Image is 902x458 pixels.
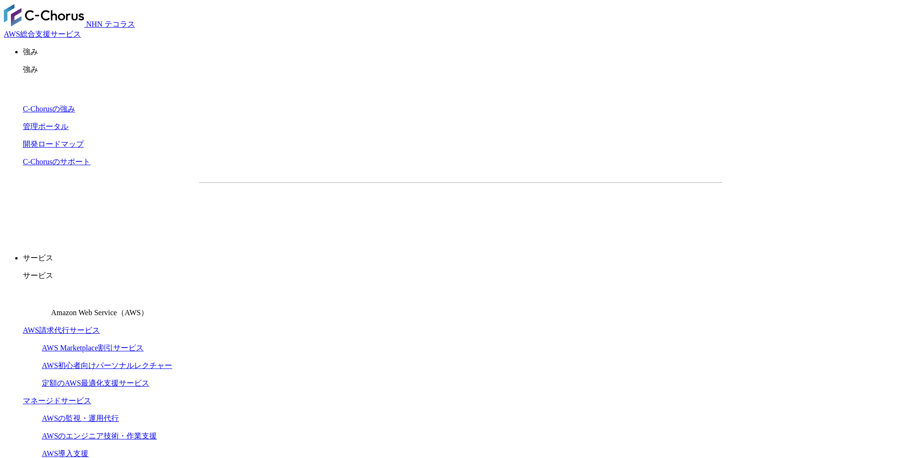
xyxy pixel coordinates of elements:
a: AWS初心者向けパーソナルレクチャー [42,361,172,369]
p: 強み [23,47,898,57]
img: AWS総合支援サービス C-Chorus [4,4,84,27]
p: サービス [23,271,898,281]
a: AWS Marketplace割引サービス [42,344,144,352]
a: AWS請求代行サービス [23,326,100,334]
a: まずは相談する [466,198,619,222]
a: AWSの監視・運用代行 [42,414,119,422]
p: サービス [23,253,898,263]
a: 資料を請求する [303,198,456,222]
img: Amazon Web Service（AWS） [23,289,49,315]
a: AWSのエンジニア技術・作業支援 [42,432,157,440]
a: C-Chorusの強み [23,105,75,113]
a: 管理ポータル [23,122,68,130]
a: 開発ロードマップ [23,140,84,148]
a: C-Chorusのサポート [23,158,90,166]
span: Amazon Web Service（AWS） [51,309,148,317]
a: AWS総合支援サービス C-Chorus NHN テコラスAWS総合支援サービス [4,20,135,38]
p: 強み [23,65,898,75]
a: マネージドサービス [23,397,91,405]
a: 定額のAWS最適化支援サービス [42,379,149,387]
a: AWS導入支援 [42,449,88,458]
